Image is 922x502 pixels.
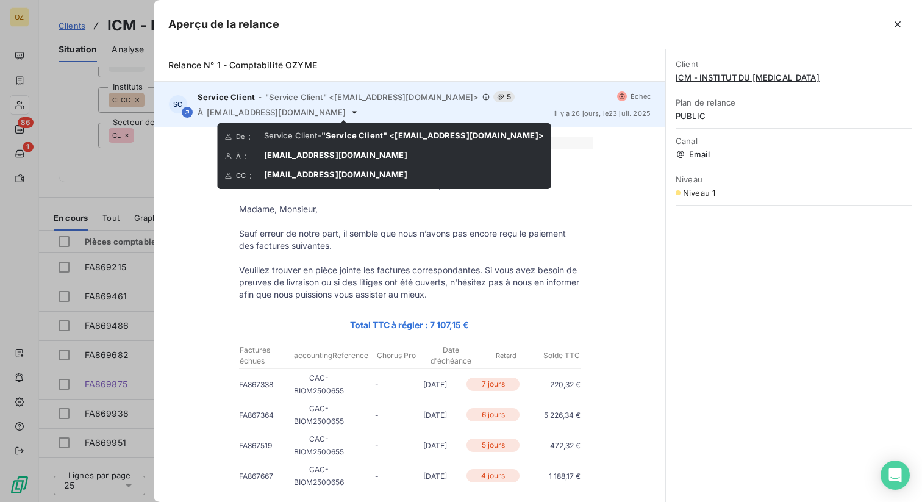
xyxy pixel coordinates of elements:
p: CAC-BIOM2500655 [290,432,348,458]
p: CAC-BIOM2500655 [290,402,348,428]
p: accountingReference [294,350,368,361]
h5: Aperçu de la relance [168,16,279,33]
span: CC [236,172,246,179]
p: [DATE] [406,439,464,452]
p: FA867364 [239,409,290,421]
div: SC [168,95,188,114]
span: Canal [676,136,912,146]
p: 1 188,17 € [522,470,580,482]
p: Madame, Monsieur, [239,203,581,215]
span: [EMAIL_ADDRESS][DOMAIN_NAME] [264,150,407,160]
span: PUBLIC [676,111,912,121]
span: "Service Client" <[EMAIL_ADDRESS][DOMAIN_NAME]> [321,131,544,140]
div: : [225,131,264,143]
p: Date d'échéance [424,345,479,367]
p: Factures échues [240,345,293,367]
p: - [348,378,406,391]
p: Total TTC à régler : 7 107,15 € [239,318,581,332]
p: 4 jours [466,469,520,482]
p: 7 jours [466,378,520,391]
div: Open Intercom Messenger [881,461,910,490]
p: FA867667 [239,470,290,482]
p: FA867519 [239,439,290,452]
div: : [225,150,264,162]
span: - [259,93,262,101]
p: [DATE] [406,470,464,482]
p: Solde TTC [534,350,580,361]
p: - [348,439,406,452]
p: [DATE] [406,409,464,421]
p: CAC-BIOM2500656 [290,463,348,489]
p: Veuillez trouver en pièce jointe les factures correspondantes. Si vous avez besoin de preuves de ... [239,264,581,301]
p: Retard [480,350,532,361]
p: - [348,409,406,421]
span: Service Client [198,92,255,102]
p: - [348,470,406,482]
span: Niveau [676,174,912,184]
p: 5 226,34 € [522,409,580,421]
span: - [264,131,544,140]
div: : [225,170,264,182]
span: Relance N° 1 - Comptabilité OZYME [168,60,317,70]
span: Échec [631,93,651,100]
span: ICM - INSTITUT DU [MEDICAL_DATA] [676,73,912,82]
p: [DATE] [406,378,464,391]
p: 220,32 € [522,378,580,391]
p: Sauf erreur de notre part, il semble que nous n’avons pas encore reçu le paiement des factures su... [239,228,581,252]
span: [EMAIL_ADDRESS][DOMAIN_NAME] [207,107,346,117]
span: À [198,107,203,117]
span: De [236,133,245,140]
span: Service Client [264,131,318,140]
p: 472,32 € [522,439,580,452]
p: 6 jours [466,408,520,421]
p: Chorus Pro [370,350,423,361]
span: "Service Client" <[EMAIL_ADDRESS][DOMAIN_NAME]> [265,92,479,102]
span: À [236,152,241,160]
span: Email [676,149,912,159]
span: il y a 26 jours , le 23 juil. 2025 [554,110,651,117]
span: Niveau 1 [683,188,715,198]
p: CAC-BIOM2500655 [290,371,348,397]
p: 5 jours [466,439,520,452]
span: 5 [493,91,515,102]
span: Client [676,59,912,69]
span: Plan de relance [676,98,912,107]
p: FA867338 [239,378,290,391]
span: [EMAIL_ADDRESS][DOMAIN_NAME] [264,170,407,179]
